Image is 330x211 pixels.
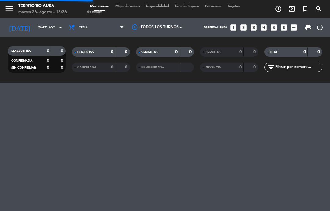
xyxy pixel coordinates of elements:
i: add_circle_outline [275,5,282,13]
span: print [305,24,312,31]
div: martes 26. agosto - 18:36 [18,9,67,15]
span: Disponibilidad [143,5,172,8]
span: RE AGENDADA [141,66,164,69]
strong: 0 [61,49,64,53]
i: looks_one [229,24,237,31]
i: exit_to_app [288,5,295,13]
span: Mis reservas [87,5,112,8]
strong: 0 [61,65,64,70]
i: menu [5,4,14,13]
span: BUSCAR [312,4,325,14]
i: search [315,5,322,13]
strong: 0 [189,50,193,54]
strong: 0 [317,50,321,54]
i: add_box [290,24,298,31]
span: WALK IN [285,4,299,14]
i: power_settings_new [316,24,324,31]
strong: 0 [61,58,64,63]
span: Mapa de mesas [112,5,143,8]
span: CONFIRMADA [11,59,32,62]
strong: 0 [47,49,49,53]
strong: 0 [47,58,49,63]
strong: 0 [125,65,129,69]
strong: 0 [125,50,129,54]
strong: 0 [111,65,113,69]
span: SERVIDAS [206,51,221,54]
i: looks_two [240,24,248,31]
span: Pre-acceso [202,5,225,8]
span: RESERVADAS [11,50,31,53]
span: Lista de Espera [172,5,202,8]
i: looks_6 [280,24,288,31]
strong: 0 [239,65,242,69]
span: RESERVAR MESA [272,4,285,14]
div: LOG OUT [314,18,325,37]
strong: 0 [47,65,49,70]
i: turned_in_not [302,5,309,13]
i: arrow_drop_down [57,24,64,31]
i: looks_4 [260,24,268,31]
span: Reservas para [204,26,227,29]
span: SENTADAS [141,51,158,54]
strong: 0 [253,65,257,69]
i: filter_list [267,64,275,71]
strong: 0 [303,50,306,54]
span: NO SHOW [206,66,221,69]
div: TERRITORIO AURA [18,3,67,9]
button: menu [5,4,14,15]
span: CHECK INS [77,51,94,54]
strong: 0 [239,50,242,54]
span: Reserva especial [299,4,312,14]
i: looks_3 [250,24,258,31]
strong: 0 [175,50,178,54]
span: SIN CONFIRMAR [11,66,36,69]
span: CANCELADA [77,66,96,69]
strong: 0 [111,50,113,54]
span: TOTAL [268,51,277,54]
input: Filtrar por nombre... [275,64,322,71]
i: [DATE] [5,21,35,34]
strong: 0 [253,50,257,54]
i: looks_5 [270,24,278,31]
